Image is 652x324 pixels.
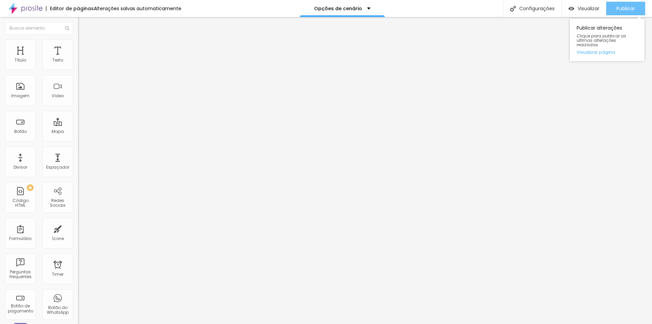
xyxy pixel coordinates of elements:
[314,6,362,11] p: Opções de cenário
[7,270,34,279] div: Perguntas frequentes
[65,26,69,30] img: Icone
[44,198,71,208] div: Redes Sociais
[616,6,635,11] span: Publicar
[52,129,64,134] div: Mapa
[577,34,638,47] span: Clique para publicar as ultimas alterações reaizadas
[46,6,94,11] div: Editor de páginas
[11,93,30,98] div: Imagem
[577,50,638,54] a: Visualizar página
[9,236,32,241] div: Formulário
[44,305,71,315] div: Botão do WhatsApp
[568,6,574,12] img: view-1.svg
[52,236,64,241] div: Ícone
[52,272,64,277] div: Timer
[510,6,516,12] img: Icone
[578,6,599,11] span: Visualizar
[52,93,64,98] div: Vídeo
[606,2,645,15] button: Publicar
[5,22,73,34] input: Buscar elemento
[15,58,26,63] div: Título
[7,198,34,208] div: Código HTML
[46,165,69,170] div: Espaçador
[570,19,645,61] div: Publicar alterações
[78,17,652,324] iframe: Editor
[562,2,606,15] button: Visualizar
[94,6,181,11] div: Alterações salvas automaticamente
[7,304,34,313] div: Botão de pagamento
[14,129,27,134] div: Botão
[52,58,63,63] div: Texto
[14,165,27,170] div: Divisor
